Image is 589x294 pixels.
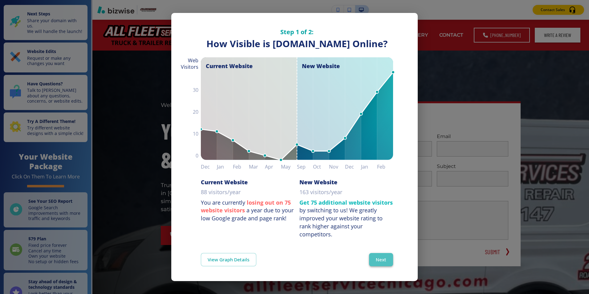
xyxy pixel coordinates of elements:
h6: New Website [299,178,337,186]
p: by switching to us! [299,199,393,239]
h6: Feb [233,162,249,171]
a: View Graph Details [201,253,256,266]
strong: losing out on 75 website visitors [201,199,291,214]
h6: Apr [265,162,281,171]
h6: Nov [329,162,345,171]
button: Next [369,253,393,266]
h6: Dec [201,162,217,171]
p: You are currently a year due to your low Google grade and page rank! [201,199,294,223]
strong: Get 75 additional website visitors [299,199,393,206]
h6: Current Website [201,178,248,186]
h6: Mar [249,162,265,171]
h6: Dec [345,162,361,171]
div: We greatly improved your website rating to rank higher against your competitors. [299,206,383,238]
p: 163 visitors/year [299,188,342,196]
p: 88 visitors/year [201,188,241,196]
h6: May [281,162,297,171]
h6: Jan [361,162,377,171]
h6: Sep [297,162,313,171]
h6: Jan [217,162,233,171]
h6: Oct [313,162,329,171]
h6: Feb [377,162,393,171]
